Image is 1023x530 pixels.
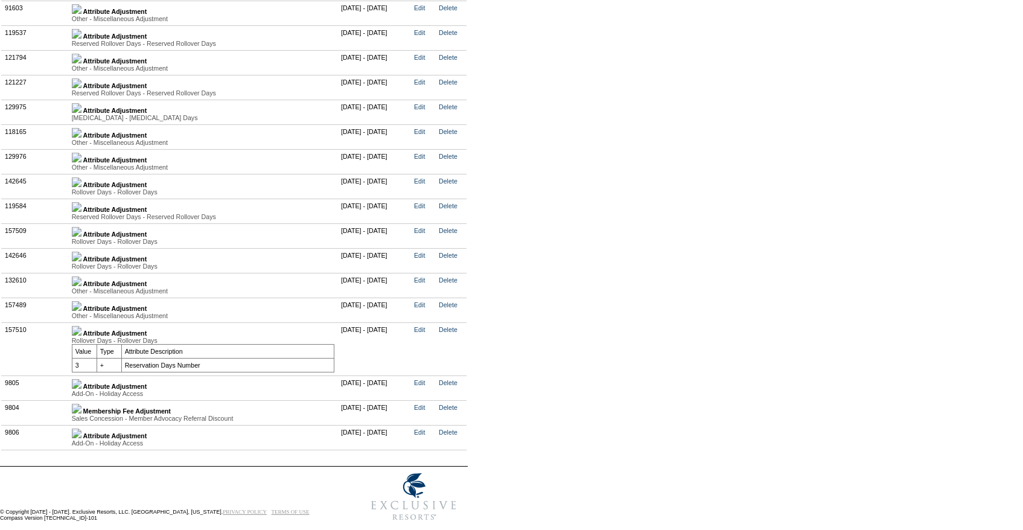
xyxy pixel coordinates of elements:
img: b_plus.gif [72,276,81,286]
td: [DATE] - [DATE] [338,425,411,450]
img: b_plus.gif [72,379,81,389]
b: Attribute Adjustment [83,231,147,238]
a: Edit [414,429,425,436]
div: Rollover Days - Rollover Days [72,238,334,245]
td: [DATE] - [DATE] [338,223,411,248]
td: [DATE] - [DATE] [338,199,411,223]
td: [DATE] - [DATE] [338,25,411,50]
td: [DATE] - [DATE] [338,149,411,174]
a: Delete [439,227,457,234]
td: 157509 [2,223,69,248]
div: Add-On - Holiday Access [72,390,334,397]
div: Sales Concession - Member Advocacy Referral Discount [72,415,334,422]
td: 91603 [2,1,69,25]
b: Attribute Adjustment [83,82,147,89]
td: [DATE] - [DATE] [338,75,411,100]
a: Delete [439,54,457,61]
a: Edit [414,276,425,284]
td: [DATE] - [DATE] [338,50,411,75]
a: Edit [414,177,425,185]
a: Edit [414,128,425,135]
a: Edit [414,4,425,11]
img: b_plus.gif [72,252,81,261]
div: [MEDICAL_DATA] - [MEDICAL_DATA] Days [72,114,334,121]
a: Edit [414,103,425,110]
td: [DATE] - [DATE] [338,1,411,25]
a: Delete [439,29,457,36]
a: Delete [439,326,457,333]
b: Attribute Adjustment [83,33,147,40]
b: Membership Fee Adjustment [83,407,171,415]
img: b_plus.gif [72,177,81,187]
b: Attribute Adjustment [83,107,147,114]
a: PRIVACY POLICY [223,509,267,515]
td: Type [97,344,121,358]
div: Other - Miscellaneous Adjustment [72,164,334,171]
a: Edit [414,54,425,61]
td: 142645 [2,174,69,199]
td: Attribute Description [121,344,334,358]
b: Attribute Adjustment [83,383,147,390]
a: Delete [439,128,457,135]
td: [DATE] - [DATE] [338,322,411,375]
td: [DATE] - [DATE] [338,375,411,400]
a: Edit [414,29,425,36]
div: Other - Miscellaneous Adjustment [72,312,334,319]
div: Other - Miscellaneous Adjustment [72,65,334,72]
img: b_plus.gif [72,54,81,63]
td: 119584 [2,199,69,223]
a: Delete [439,429,457,436]
a: Delete [439,276,457,284]
img: b_plus.gif [72,29,81,39]
a: Delete [439,103,457,110]
td: [DATE] - [DATE] [338,124,411,149]
td: 9804 [2,400,69,425]
b: Attribute Adjustment [83,330,147,337]
td: [DATE] - [DATE] [338,298,411,322]
a: TERMS OF USE [272,509,310,515]
b: Attribute Adjustment [83,57,147,65]
div: Rollover Days - Rollover Days [72,263,334,270]
td: 129976 [2,149,69,174]
img: b_plus.gif [72,4,81,14]
td: [DATE] - [DATE] [338,248,411,273]
img: b_plus.gif [72,103,81,113]
a: Edit [414,326,425,333]
a: Edit [414,301,425,308]
img: b_plus.gif [72,227,81,237]
div: Add-On - Holiday Access [72,439,334,447]
a: Edit [414,202,425,209]
td: 121794 [2,50,69,75]
div: Rollover Days - Rollover Days [72,188,334,196]
a: Delete [439,252,457,259]
a: Delete [439,404,457,411]
a: Delete [439,78,457,86]
td: 129975 [2,100,69,124]
div: Rollover Days - Rollover Days [72,337,334,344]
td: 142646 [2,248,69,273]
b: Attribute Adjustment [83,432,147,439]
a: Delete [439,202,457,209]
div: Reserved Rollover Days - Reserved Rollover Days [72,89,334,97]
a: Edit [414,252,425,259]
a: Edit [414,78,425,86]
td: Reservation Days Number [121,358,334,372]
b: Attribute Adjustment [83,255,147,263]
b: Attribute Adjustment [83,206,147,213]
b: Attribute Adjustment [83,156,147,164]
td: [DATE] - [DATE] [338,100,411,124]
a: Edit [414,153,425,160]
div: Reserved Rollover Days - Reserved Rollover Days [72,40,334,47]
img: b_plus.gif [72,429,81,438]
b: Attribute Adjustment [83,305,147,312]
td: 132610 [2,273,69,298]
b: Attribute Adjustment [83,132,147,139]
td: + [97,358,121,372]
a: Delete [439,301,457,308]
div: Other - Miscellaneous Adjustment [72,15,334,22]
td: 9806 [2,425,69,450]
td: 118165 [2,124,69,149]
td: Value [72,344,97,358]
td: 157510 [2,322,69,375]
td: [DATE] - [DATE] [338,400,411,425]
